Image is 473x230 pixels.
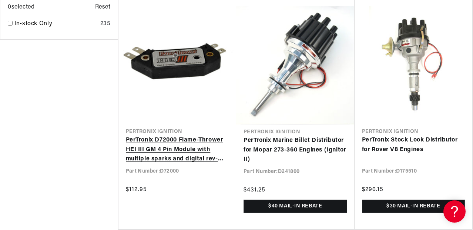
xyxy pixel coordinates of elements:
[126,136,229,164] a: PerTronix D72000 Flame-Thrower HEI III GM 4 Pin Module with multiple sparks and digital rev-limiter
[244,136,347,164] a: PerTronix Marine Billet Distributor for Mopar 273-360 Engines (Ignitor II)
[100,19,111,29] div: 235
[362,136,465,154] a: PerTronix Stock Look Distributor for Rover V8 Engines
[14,19,97,29] a: In-stock Only
[95,3,111,12] span: Reset
[8,3,34,12] span: 0 selected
